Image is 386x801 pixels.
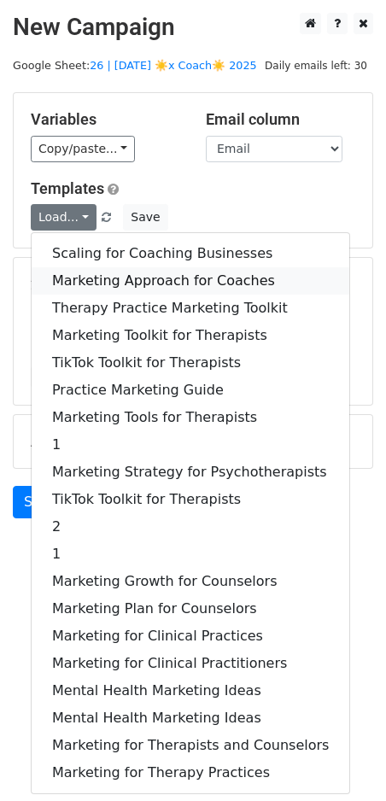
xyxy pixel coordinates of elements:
[31,136,135,162] a: Copy/paste...
[31,110,180,129] h5: Variables
[32,240,349,267] a: Scaling for Coaching Businesses
[31,179,104,197] a: Templates
[32,595,349,623] a: Marketing Plan for Counselors
[32,677,349,705] a: Mental Health Marketing Ideas
[32,322,349,349] a: Marketing Toolkit for Therapists
[32,705,349,732] a: Mental Health Marketing Ideas
[32,650,349,677] a: Marketing for Clinical Practitioners
[32,732,349,759] a: Marketing for Therapists and Counselors
[32,349,349,377] a: TikTok Toolkit for Therapists
[301,719,386,801] iframe: Chat Widget
[32,623,349,650] a: Marketing for Clinical Practices
[259,56,373,75] span: Daily emails left: 30
[32,404,349,431] a: Marketing Tools for Therapists
[32,431,349,459] a: 1
[13,59,257,72] small: Google Sheet:
[13,13,373,42] h2: New Campaign
[90,59,257,72] a: 26 | [DATE] ☀️x Coach☀️ 2025
[32,568,349,595] a: Marketing Growth for Counselors
[32,541,349,568] a: 1
[32,759,349,786] a: Marketing for Therapy Practices
[32,459,349,486] a: Marketing Strategy for Psychotherapists
[206,110,355,129] h5: Email column
[31,204,96,231] a: Load...
[32,377,349,404] a: Practice Marketing Guide
[32,267,349,295] a: Marketing Approach for Coaches
[13,486,69,518] a: Send
[259,59,373,72] a: Daily emails left: 30
[123,204,167,231] button: Save
[32,486,349,513] a: TikTok Toolkit for Therapists
[32,513,349,541] a: 2
[32,295,349,322] a: Therapy Practice Marketing Toolkit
